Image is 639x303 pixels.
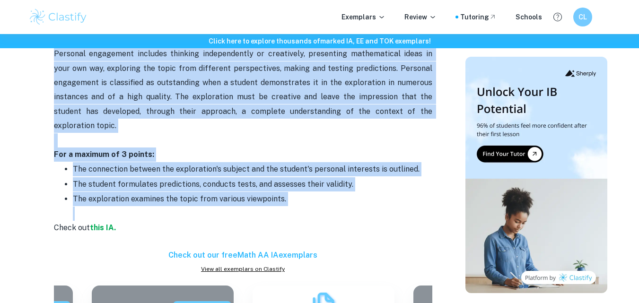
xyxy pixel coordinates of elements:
p: Review [404,12,437,22]
p: Exemplars [341,12,385,22]
img: Thumbnail [465,57,607,293]
h6: Check out our free Math AA IA exemplars [54,250,432,261]
strong: For a maximum of 3 points: [54,150,154,159]
h6: CL [577,12,588,22]
a: Tutoring [460,12,497,22]
a: View all exemplars on Clastify [54,265,432,273]
span: Check out [54,223,90,232]
span: The student formulates predictions, conducts tests, and assesses their validity. [73,180,353,189]
a: this IA. [90,223,116,232]
button: CL [573,8,592,26]
a: Schools [516,12,542,22]
span: The connection between the exploration's subject and the student's personal interests is outlined. [73,164,420,173]
button: Help and Feedback [550,9,566,25]
span: The exploration examines the topic from various viewpoints. [73,194,286,203]
h6: Click here to explore thousands of marked IA, EE and TOK exemplars ! [2,36,637,46]
img: Clastify logo [28,8,88,26]
span: Personal engagement includes thinking independently or creatively, presenting mathematical ideas ... [54,49,434,130]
